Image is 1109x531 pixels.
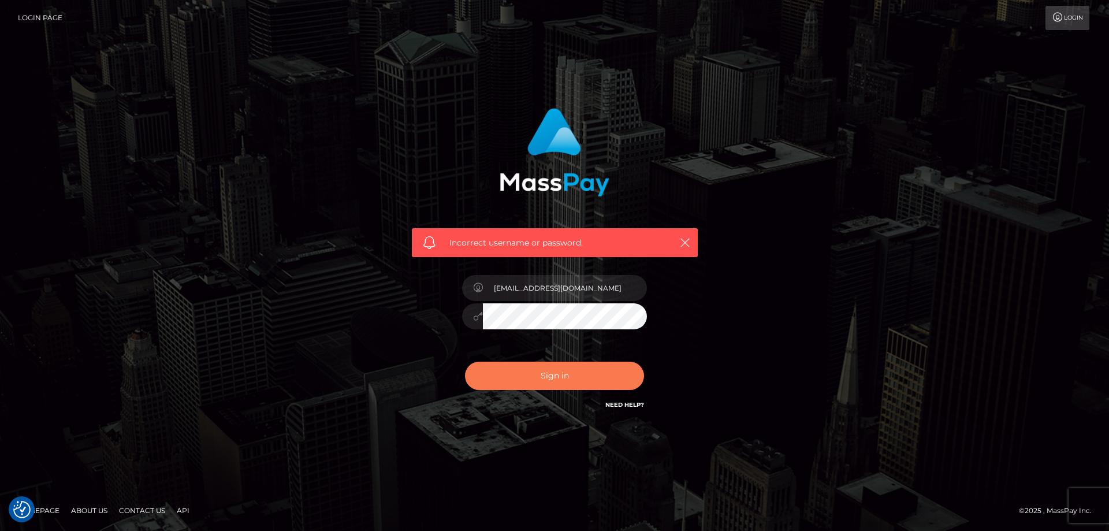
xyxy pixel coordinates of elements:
img: Revisit consent button [13,501,31,518]
input: Username... [483,275,647,301]
a: Need Help? [605,401,644,409]
span: Incorrect username or password. [449,237,660,249]
a: About Us [66,502,112,519]
a: Login [1045,6,1089,30]
img: MassPay Login [500,108,609,196]
button: Consent Preferences [13,501,31,518]
a: Contact Us [114,502,170,519]
a: Login Page [18,6,62,30]
div: © 2025 , MassPay Inc. [1019,504,1100,517]
a: Homepage [13,502,64,519]
button: Sign in [465,362,644,390]
a: API [172,502,194,519]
